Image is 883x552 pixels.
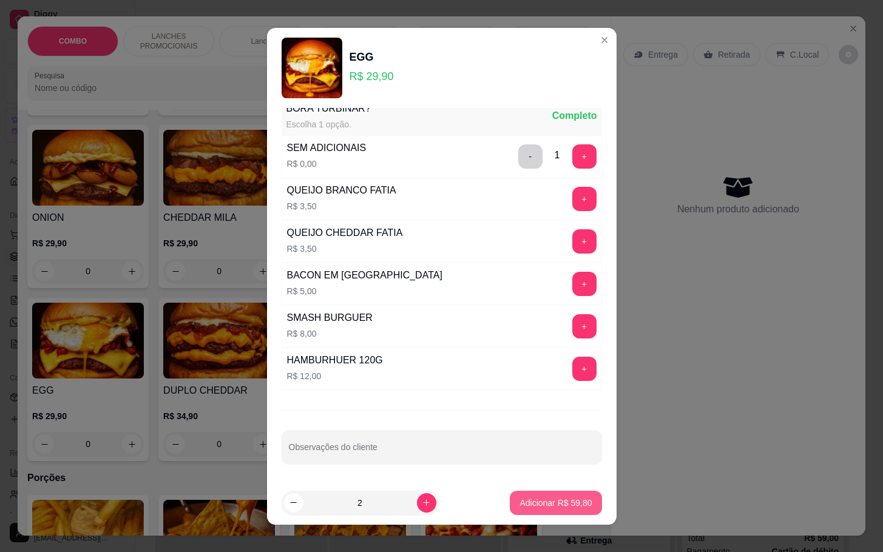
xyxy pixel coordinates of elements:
div: QUEIJO BRANCO FATIA [287,183,396,198]
p: R$ 5,00 [287,285,442,297]
button: add [572,272,597,296]
div: HAMBURHUER 120G [287,353,383,368]
div: SEM ADICIONAIS [287,141,367,155]
p: Adicionar R$ 59,80 [519,497,592,509]
button: decrease-product-quantity [284,493,303,513]
div: SMASH BURGUER [287,311,373,325]
button: add [572,229,597,254]
button: Close [595,30,614,50]
div: Escolha 1 opção. [286,118,371,130]
img: product-image [282,38,342,98]
button: add [572,357,597,381]
button: delete [518,144,543,169]
p: R$ 8,00 [287,328,373,340]
button: add [572,187,597,211]
p: R$ 0,00 [287,158,367,170]
button: Adicionar R$ 59,80 [510,491,601,515]
div: BACON EM [GEOGRAPHIC_DATA] [287,268,442,283]
button: increase-product-quantity [417,493,436,513]
p: R$ 3,50 [287,200,396,212]
div: BORA TURBINAR? [286,101,371,116]
button: add [572,314,597,338]
div: EGG [350,49,394,66]
p: R$ 29,90 [350,68,394,85]
p: R$ 12,00 [287,370,383,382]
div: QUEIJO CHEDDAR FATIA [287,226,403,240]
div: 1 [555,148,560,163]
p: R$ 3,50 [287,243,403,255]
div: Completo [552,109,597,123]
input: Observações do cliente [289,446,595,458]
button: add [572,144,597,169]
